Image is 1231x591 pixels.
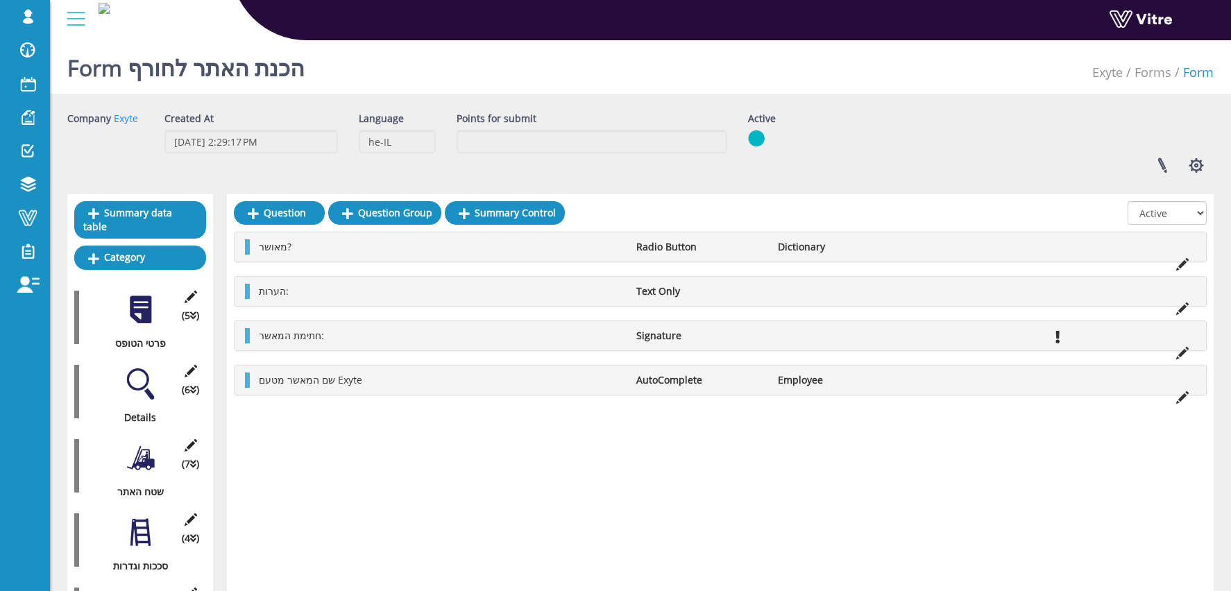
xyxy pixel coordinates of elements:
[74,336,196,351] div: פרטי הטופס
[67,35,305,94] h1: Form הכנת האתר לחורף
[457,111,536,126] label: Points for submit
[629,372,771,388] li: AutoComplete
[1092,64,1123,80] a: Exyte
[259,373,362,386] span: שם המאשר מטעם Exyte
[74,201,206,239] a: Summary data table
[74,484,196,499] div: שטח האתר
[164,111,214,126] label: Created At
[1171,62,1214,82] li: Form
[99,3,110,14] img: 0e541da2-4db4-4234-aa97-40b6c30eeed2.png
[771,372,912,388] li: Employee
[234,201,325,225] a: Question
[74,246,206,269] a: Category
[259,284,289,298] span: הערות:
[328,201,441,225] a: Question Group
[748,111,776,126] label: Active
[445,201,565,225] a: Summary Control
[771,239,912,255] li: Dictionary
[1135,64,1171,80] a: Forms
[629,328,771,343] li: Signature
[182,382,199,397] span: (6 )
[748,130,765,147] img: yes
[629,239,771,255] li: Radio Button
[359,111,404,126] label: Language
[182,456,199,472] span: (7 )
[182,308,199,323] span: (5 )
[259,240,291,253] span: מאושר?
[67,111,111,126] label: Company
[114,112,138,125] a: Exyte
[182,531,199,546] span: (4 )
[629,284,771,299] li: Text Only
[74,410,196,425] div: Details
[259,329,324,342] span: חתימת המאשר:
[74,558,196,574] div: סככות וגדרות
